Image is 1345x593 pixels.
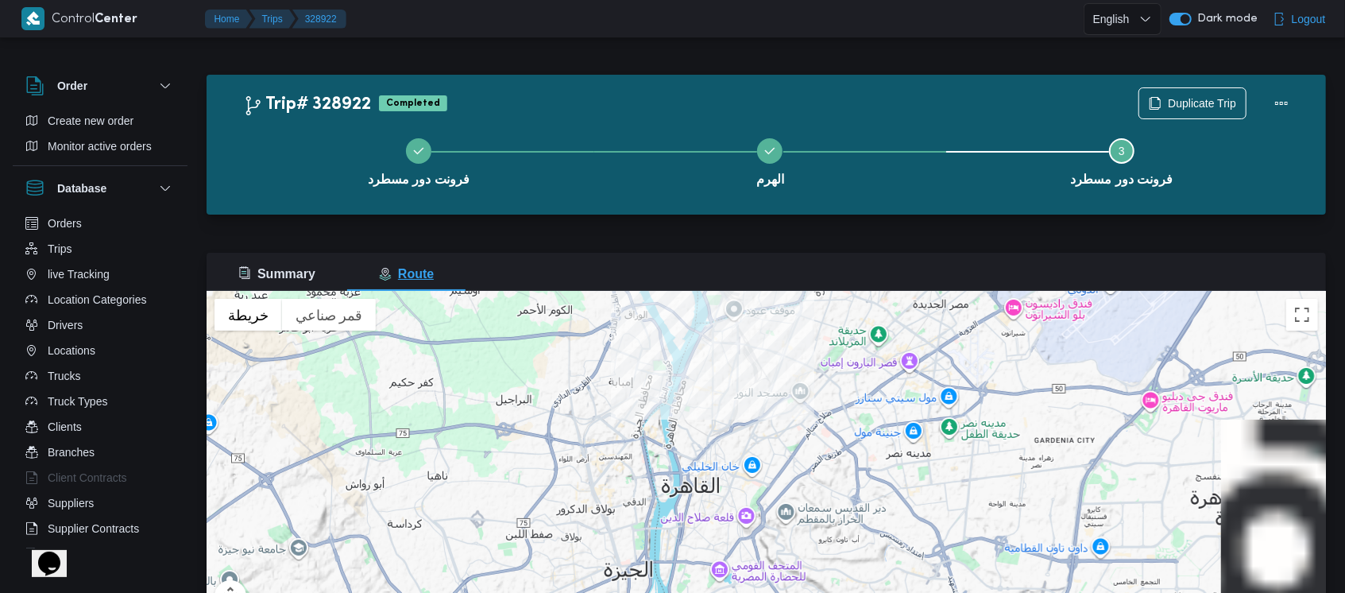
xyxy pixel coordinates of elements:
span: live Tracking [48,265,110,284]
button: Monitor active orders [19,134,181,159]
button: Trips [19,236,181,262]
span: Supplier Contracts [48,519,139,538]
span: فرونت دور مسطرد [1070,170,1173,189]
h3: Database [57,179,106,198]
h2: Trip# 328922 [243,95,371,115]
img: X8yXhbKr1z7QwAAAABJRU5ErkJggg== [21,7,44,30]
span: Completed [379,95,447,111]
button: Home [205,10,253,29]
button: Suppliers [19,490,181,516]
span: Create new order [48,111,133,130]
button: Devices [19,541,181,567]
span: Logout [1292,10,1326,29]
button: live Tracking [19,262,181,287]
svg: Step 1 is complete [412,145,425,157]
button: 328922 [292,10,346,29]
span: Route [379,267,434,281]
iframe: chat widget [16,529,67,577]
span: Duplicate Trip [1168,94,1236,113]
span: 3 [1119,145,1125,157]
button: Truck Types [19,389,181,414]
span: Orders [48,214,82,233]
button: Logout [1266,3,1332,35]
button: Order [25,76,175,95]
svg: Step 2 is complete [763,145,776,157]
button: فرونت دور مسطرد [946,119,1297,202]
span: Trucks [48,366,80,386]
b: Completed [386,99,440,108]
span: Dark mode [1192,13,1258,25]
span: Branches [48,443,95,462]
button: Trips [249,10,296,29]
span: Summary [238,267,315,281]
button: Duplicate Trip [1138,87,1246,119]
button: عرض صور القمر الصناعي [282,299,376,331]
button: Branches [19,440,181,465]
button: Location Categories [19,287,181,312]
button: Actions [1266,87,1297,119]
span: Truck Types [48,392,107,411]
b: Center [95,14,138,25]
button: Clients [19,414,181,440]
button: الهرم [594,119,945,202]
div: Database [13,211,187,555]
span: Clients [48,417,82,436]
button: Trucks [19,363,181,389]
button: Orders [19,211,181,236]
span: Devices [48,545,87,564]
span: Locations [48,341,95,360]
button: عرض خريطة الشارع [215,299,282,331]
button: Drivers [19,312,181,338]
span: فرونت دور مسطرد [368,170,470,189]
span: Trips [48,239,72,258]
span: الهرم [756,170,784,189]
span: Suppliers [48,494,94,513]
button: تبديل إلى العرض ملء الشاشة [1286,299,1318,331]
button: Create new order [19,108,181,134]
button: Locations [19,338,181,363]
button: فرونت دور مسطرد [243,119,594,202]
span: Monitor active orders [48,137,152,156]
button: Database [25,179,175,198]
div: Order [13,108,187,165]
button: Client Contracts [19,465,181,490]
span: Drivers [48,316,83,335]
span: Location Categories [48,290,147,309]
h3: Order [57,76,87,95]
span: Client Contracts [48,468,127,487]
button: Supplier Contracts [19,516,181,541]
